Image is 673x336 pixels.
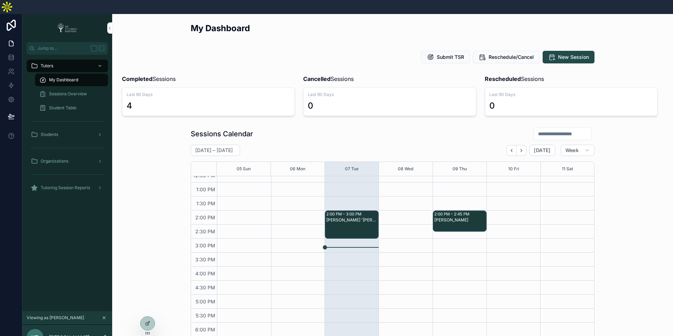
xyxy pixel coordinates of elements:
div: 2:00 PM – 3:00 PM[PERSON_NAME] '[PERSON_NAME]' [PERSON_NAME] [325,211,378,238]
a: Tutoring Session Reports [27,181,108,194]
button: 09 Thu [453,162,467,176]
h2: My Dashboard [191,22,250,34]
span: Student Table [49,105,76,111]
span: Organizations [41,158,68,164]
span: [DATE] [534,147,550,153]
button: Reschedule/Cancel [473,51,540,63]
span: My Dashboard [49,77,78,83]
h2: [DATE] – [DATE] [195,147,233,154]
strong: Completed [122,75,152,82]
button: New Session [543,51,594,63]
span: Week [565,147,579,153]
a: Sessions Overview [35,88,108,100]
a: Tutors [27,60,108,72]
span: 12:30 PM [191,172,217,178]
div: 2:00 PM – 2:45 PM [434,211,471,217]
button: Week [561,145,594,156]
span: 6:00 PM [193,327,217,332]
span: Sessions [303,75,354,83]
button: 10 Fri [508,162,519,176]
button: Back [507,145,517,156]
span: Students [41,132,58,137]
button: Jump to...K [27,42,108,55]
a: Students [27,128,108,141]
button: 08 Wed [398,162,413,176]
img: App logo [55,22,80,34]
button: [DATE] [529,145,555,156]
div: 0 [308,100,313,111]
div: [PERSON_NAME] '[PERSON_NAME]' [PERSON_NAME] [326,217,378,223]
span: New Session [558,54,589,61]
a: Organizations [27,155,108,167]
h1: Sessions Calendar [191,129,253,139]
span: Viewing as [PERSON_NAME] [27,315,84,321]
span: Last 90 Days [127,92,290,97]
button: 05 Sun [237,162,251,176]
span: 3:30 PM [193,256,217,262]
span: 2:30 PM [193,228,217,234]
div: 2:00 PM – 3:00 PM [326,211,363,217]
strong: Cancelled [303,75,331,82]
button: 11 Sat [562,162,573,176]
span: 3:00 PM [193,242,217,248]
span: K [99,46,104,51]
span: 2:00 PM [193,214,217,220]
div: 4 [127,100,132,111]
span: 1:30 PM [195,200,217,206]
strong: Rescheduled [485,75,521,82]
span: Jump to... [38,46,88,51]
span: Last 90 Days [308,92,471,97]
div: [PERSON_NAME] [434,217,486,223]
button: Submit TSR [421,51,470,63]
a: My Dashboard [35,74,108,86]
span: Tutors [41,63,53,69]
span: Sessions Overview [49,91,87,97]
button: 06 Mon [290,162,305,176]
span: Submit TSR [437,54,464,61]
span: 4:30 PM [193,284,217,290]
div: 0 [489,100,495,111]
div: scrollable content [22,55,112,203]
button: 07 Tue [345,162,359,176]
span: Last 90 Days [489,92,653,97]
a: Student Table [35,102,108,114]
span: 5:00 PM [194,299,217,304]
button: Next [517,145,526,156]
span: Tutoring Session Reports [41,185,90,191]
span: Sessions [485,75,544,83]
span: 1:00 PM [195,186,217,192]
span: 4:00 PM [193,270,217,276]
div: 2:00 PM – 2:45 PM[PERSON_NAME] [433,211,486,231]
span: Reschedule/Cancel [489,54,534,61]
span: Sessions [122,75,176,83]
span: 5:30 PM [194,313,217,318]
